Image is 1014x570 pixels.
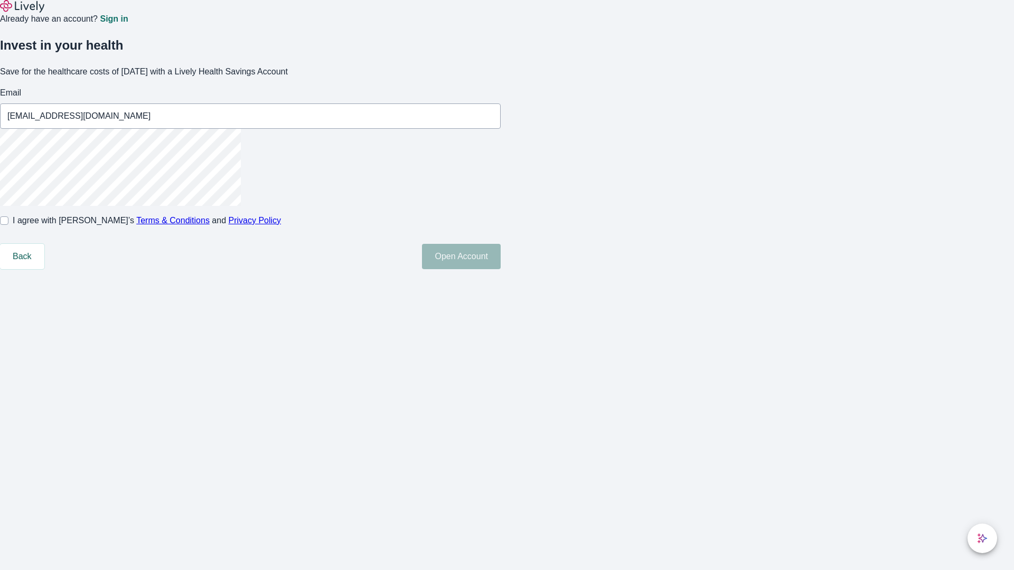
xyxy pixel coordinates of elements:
[968,524,997,553] button: chat
[136,216,210,225] a: Terms & Conditions
[100,15,128,23] a: Sign in
[229,216,281,225] a: Privacy Policy
[977,533,988,544] svg: Lively AI Assistant
[13,214,281,227] span: I agree with [PERSON_NAME]’s and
